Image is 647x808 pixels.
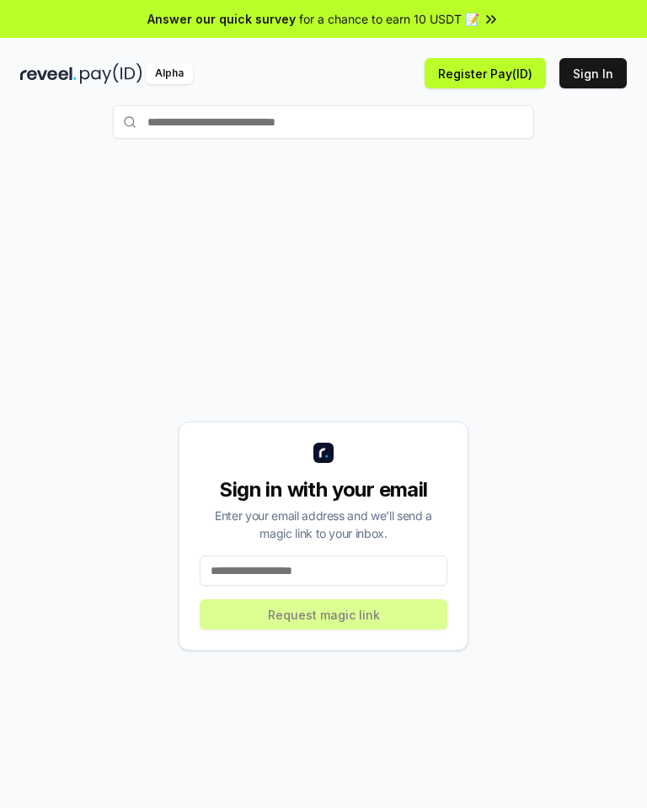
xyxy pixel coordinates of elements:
img: logo_small [313,443,334,463]
img: pay_id [80,63,142,84]
div: Sign in with your email [200,476,447,503]
div: Alpha [146,63,193,84]
button: Register Pay(ID) [425,58,546,88]
button: Sign In [559,58,627,88]
span: Answer our quick survey [147,10,296,28]
img: reveel_dark [20,63,77,84]
span: for a chance to earn 10 USDT 📝 [299,10,479,28]
div: Enter your email address and we’ll send a magic link to your inbox. [200,507,447,542]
